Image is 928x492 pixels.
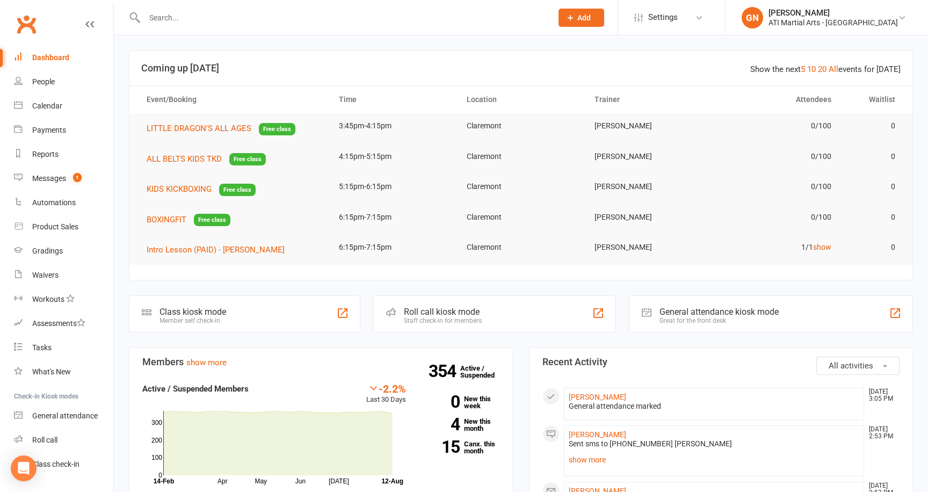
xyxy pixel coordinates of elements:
[229,153,266,165] span: Free class
[585,86,713,113] th: Trainer
[160,317,226,324] div: Member self check-in
[219,184,256,196] span: Free class
[329,174,457,199] td: 5:15pm-6:15pm
[457,86,585,113] th: Location
[147,245,285,255] span: Intro Lesson (PAID) - [PERSON_NAME]
[585,144,713,169] td: [PERSON_NAME]
[457,174,585,199] td: Claremont
[713,174,840,199] td: 0/100
[14,287,113,312] a: Workouts
[577,13,591,22] span: Add
[147,153,266,166] button: ALL BELTS KIDS TKDFree class
[713,113,840,139] td: 0/100
[750,63,901,76] div: Show the next events for [DATE]
[569,402,859,411] div: General attendance marked
[14,312,113,336] a: Assessments
[32,271,59,279] div: Waivers
[14,452,113,476] a: Class kiosk mode
[32,247,63,255] div: Gradings
[841,174,905,199] td: 0
[32,460,79,468] div: Class check-in
[404,307,482,317] div: Roll call kiosk mode
[137,86,329,113] th: Event/Booking
[14,263,113,287] a: Waivers
[329,235,457,260] td: 6:15pm-7:15pm
[32,367,71,376] div: What's New
[742,7,763,28] div: GN
[147,183,256,196] button: KIDS KICKBOXINGFree class
[422,439,460,455] strong: 15
[259,123,295,135] span: Free class
[801,64,805,74] a: 5
[713,86,840,113] th: Attendees
[14,239,113,263] a: Gradings
[194,214,230,226] span: Free class
[186,358,227,367] a: show more
[404,317,482,324] div: Staff check-in for members
[32,343,52,352] div: Tasks
[147,122,295,135] button: LITTLE DRAGON'S ALL AGESFree class
[841,86,905,113] th: Waitlist
[14,404,113,428] a: General attendance kiosk mode
[457,235,585,260] td: Claremont
[32,53,69,62] div: Dashboard
[659,307,779,317] div: General attendance kiosk mode
[569,452,859,467] a: show more
[32,77,55,86] div: People
[659,317,779,324] div: Great for the front desk
[14,428,113,452] a: Roll call
[147,213,230,227] button: BOXINGFITFree class
[32,102,62,110] div: Calendar
[32,126,66,134] div: Payments
[147,243,292,256] button: Intro Lesson (PAID) - [PERSON_NAME]
[11,455,37,481] div: Open Intercom Messenger
[142,384,249,394] strong: Active / Suspended Members
[32,319,85,328] div: Assessments
[585,235,713,260] td: [PERSON_NAME]
[32,174,66,183] div: Messages
[841,205,905,230] td: 0
[585,205,713,230] td: [PERSON_NAME]
[329,86,457,113] th: Time
[542,357,900,367] h3: Recent Activity
[14,70,113,94] a: People
[864,426,899,440] time: [DATE] 2:53 PM
[648,5,678,30] span: Settings
[457,113,585,139] td: Claremont
[14,360,113,384] a: What's New
[329,144,457,169] td: 4:15pm-5:15pm
[73,173,82,182] span: 1
[366,382,406,406] div: Last 30 Days
[829,64,838,74] a: All
[569,439,732,448] span: Sent sms to [PHONE_NUMBER] [PERSON_NAME]
[422,394,460,410] strong: 0
[141,10,545,25] input: Search...
[422,440,499,454] a: 15Canx. this month
[429,363,460,379] strong: 354
[585,113,713,139] td: [PERSON_NAME]
[14,142,113,167] a: Reports
[147,154,222,164] span: ALL BELTS KIDS TKD
[829,361,873,371] span: All activities
[14,215,113,239] a: Product Sales
[713,205,840,230] td: 0/100
[457,205,585,230] td: Claremont
[147,124,251,133] span: LITTLE DRAGON'S ALL AGES
[147,215,186,225] span: BOXINGFIT
[813,243,831,251] a: show
[14,191,113,215] a: Automations
[32,436,57,444] div: Roll call
[160,307,226,317] div: Class kiosk mode
[569,393,626,401] a: [PERSON_NAME]
[141,63,901,74] h3: Coming up [DATE]
[32,198,76,207] div: Automations
[864,388,899,402] time: [DATE] 3:05 PM
[32,222,78,231] div: Product Sales
[713,144,840,169] td: 0/100
[329,113,457,139] td: 3:45pm-4:15pm
[559,9,604,27] button: Add
[14,94,113,118] a: Calendar
[13,11,40,38] a: Clubworx
[422,416,460,432] strong: 4
[569,430,626,439] a: [PERSON_NAME]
